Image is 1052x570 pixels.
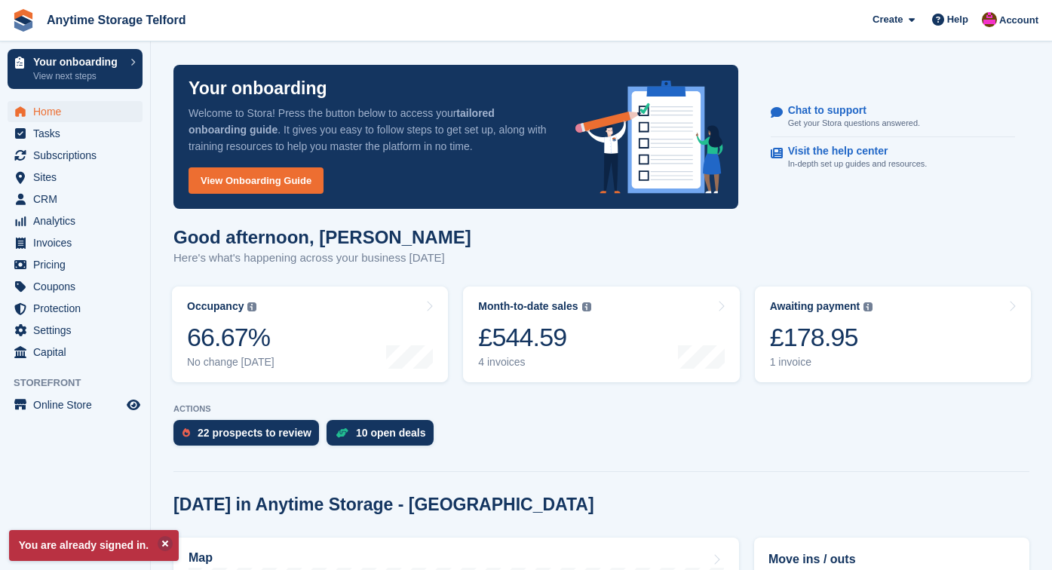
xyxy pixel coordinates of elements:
span: Capital [33,342,124,363]
p: Visit the help center [788,145,916,158]
p: Get your Stora questions answered. [788,117,920,130]
a: 22 prospects to review [173,420,327,453]
a: menu [8,342,143,363]
a: menu [8,298,143,319]
img: onboarding-info-6c161a55d2c0e0a8cae90662b2fe09162a5109e8cc188191df67fb4f79e88e88.svg [575,81,723,194]
span: Settings [33,320,124,341]
a: View Onboarding Guide [189,167,324,194]
img: icon-info-grey-7440780725fd019a000dd9b08b2336e03edf1995a4989e88bcd33f0948082b44.svg [863,302,873,311]
span: Analytics [33,210,124,231]
a: menu [8,254,143,275]
div: 10 open deals [356,427,426,439]
span: Account [999,13,1038,28]
div: No change [DATE] [187,356,275,369]
p: You are already signed in. [9,530,179,561]
a: menu [8,394,143,415]
span: Storefront [14,375,150,391]
h2: Map [189,551,213,565]
img: prospect-51fa495bee0391a8d652442698ab0144808aea92771e9ea1ae160a38d050c398.svg [182,428,190,437]
span: Create [873,12,903,27]
span: Pricing [33,254,124,275]
img: icon-info-grey-7440780725fd019a000dd9b08b2336e03edf1995a4989e88bcd33f0948082b44.svg [247,302,256,311]
div: Month-to-date sales [478,300,578,313]
span: Protection [33,298,124,319]
span: Sites [33,167,124,188]
img: deal-1b604bf984904fb50ccaf53a9ad4b4a5d6e5aea283cecdc64d6e3604feb123c2.svg [336,427,348,438]
a: Awaiting payment £178.95 1 invoice [755,287,1031,382]
p: Your onboarding [189,80,327,97]
span: Subscriptions [33,145,124,166]
p: Your onboarding [33,57,123,67]
p: In-depth set up guides and resources. [788,158,928,170]
p: Here's what's happening across your business [DATE] [173,250,471,267]
a: menu [8,167,143,188]
div: 1 invoice [770,356,873,369]
div: £178.95 [770,322,873,353]
img: stora-icon-8386f47178a22dfd0bd8f6a31ec36ba5ce8667c1dd55bd0f319d3a0aa187defe.svg [12,9,35,32]
h2: [DATE] in Anytime Storage - [GEOGRAPHIC_DATA] [173,495,594,515]
a: Chat to support Get your Stora questions answered. [771,97,1015,138]
a: menu [8,320,143,341]
a: menu [8,101,143,122]
div: Occupancy [187,300,244,313]
a: Month-to-date sales £544.59 4 invoices [463,287,739,382]
a: Occupancy 66.67% No change [DATE] [172,287,448,382]
div: 66.67% [187,322,275,353]
a: menu [8,232,143,253]
span: Invoices [33,232,124,253]
a: 10 open deals [327,420,441,453]
a: Your onboarding View next steps [8,49,143,89]
span: Online Store [33,394,124,415]
div: 22 prospects to review [198,427,311,439]
span: CRM [33,188,124,210]
div: Awaiting payment [770,300,860,313]
h2: Move ins / outs [768,550,1015,568]
a: Visit the help center In-depth set up guides and resources. [771,137,1015,178]
p: ACTIONS [173,404,1029,414]
span: Help [947,12,968,27]
img: Andrew Newall [982,12,997,27]
a: menu [8,123,143,144]
a: Preview store [124,396,143,414]
img: icon-info-grey-7440780725fd019a000dd9b08b2336e03edf1995a4989e88bcd33f0948082b44.svg [582,302,591,311]
a: menu [8,276,143,297]
span: Tasks [33,123,124,144]
a: Anytime Storage Telford [41,8,192,32]
p: View next steps [33,69,123,83]
p: Welcome to Stora! Press the button below to access your . It gives you easy to follow steps to ge... [189,105,551,155]
a: menu [8,145,143,166]
span: Home [33,101,124,122]
h1: Good afternoon, [PERSON_NAME] [173,227,471,247]
a: menu [8,188,143,210]
a: menu [8,210,143,231]
div: £544.59 [478,322,590,353]
span: Coupons [33,276,124,297]
div: 4 invoices [478,356,590,369]
p: Chat to support [788,104,908,117]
